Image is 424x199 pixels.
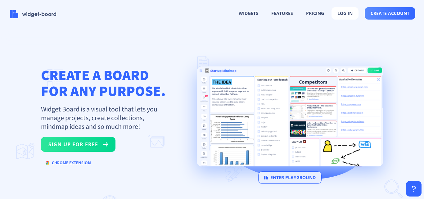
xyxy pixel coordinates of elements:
button: chrome extension [41,158,96,168]
button: enter playground [258,171,322,184]
img: logo.svg [264,176,268,179]
img: chrome.svg [46,161,49,165]
img: logo-name.svg [10,10,56,18]
span: create account [371,11,409,16]
button: log in [332,7,359,20]
button: sign up for free [41,137,115,152]
button: widgets [233,7,264,19]
button: create account [365,7,415,20]
h1: CREATE A BOARD FOR ANY PURPOSE. [41,67,166,99]
a: chrome extension [41,161,96,167]
button: features [266,7,299,19]
button: pricing [300,7,330,19]
p: Widget Board is a visual tool that lets you manage projects, create collections, mindmap ideas an... [41,105,165,131]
